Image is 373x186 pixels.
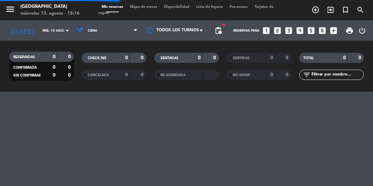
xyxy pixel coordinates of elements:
div: miércoles 13. agosto - 18:16 [20,10,80,17]
span: CONFIRMADA [13,66,37,69]
span: Pre-acceso [226,5,251,9]
strong: 0 [53,73,55,78]
strong: 0 [141,72,145,77]
i: filter_list [303,71,311,79]
span: pending_actions [214,27,222,35]
span: SERVIDAS [233,56,250,60]
i: looks_4 [295,26,304,35]
div: LOG OUT [356,20,368,41]
strong: 0 [286,72,290,77]
span: Lista de Espera [193,5,226,9]
strong: 0 [343,55,346,60]
i: power_settings_new [358,27,366,35]
strong: 0 [68,73,72,78]
i: turned_in_not [341,6,350,14]
span: CHECK INS [88,56,106,60]
strong: 0 [125,72,128,77]
span: SENTADAS [160,56,179,60]
i: looks_3 [284,26,293,35]
button: menu [5,4,15,17]
span: Mis reservas [98,5,126,9]
i: arrow_drop_down [63,27,71,35]
strong: 0 [270,55,273,60]
i: looks_two [273,26,282,35]
span: Disponibilidad [160,5,193,9]
span: Cena [88,29,97,33]
span: Mapa de mesas [126,5,160,9]
i: menu [5,4,15,14]
span: fiber_manual_record [222,23,226,27]
span: SIN CONFIRMAR [13,74,40,77]
i: looks_5 [307,26,316,35]
strong: 0 [286,55,290,60]
span: CANCELADA [88,73,109,77]
span: print [345,27,354,35]
span: NO SHOW [233,73,250,77]
i: looks_one [262,26,271,35]
span: RESERVADAS [13,55,35,59]
strong: 0 [270,72,273,77]
strong: 0 [213,55,217,60]
strong: 0 [141,55,145,60]
span: TOTAL [303,56,314,60]
span: RE AGENDADA [160,73,186,77]
i: add_circle_outline [311,6,320,14]
strong: 0 [53,54,55,59]
strong: 0 [125,55,128,60]
strong: 0 [68,65,72,70]
i: search [356,6,364,14]
strong: 0 [198,55,201,60]
input: Filtrar por nombre... [311,71,363,79]
span: Reservas para [233,29,259,33]
i: add_box [329,26,338,35]
i: [DATE] [5,23,39,38]
strong: 0 [358,55,362,60]
strong: 0 [53,65,55,70]
div: [GEOGRAPHIC_DATA] [20,3,80,10]
strong: 0 [68,54,72,59]
i: exit_to_app [326,6,335,14]
i: looks_6 [318,26,327,35]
